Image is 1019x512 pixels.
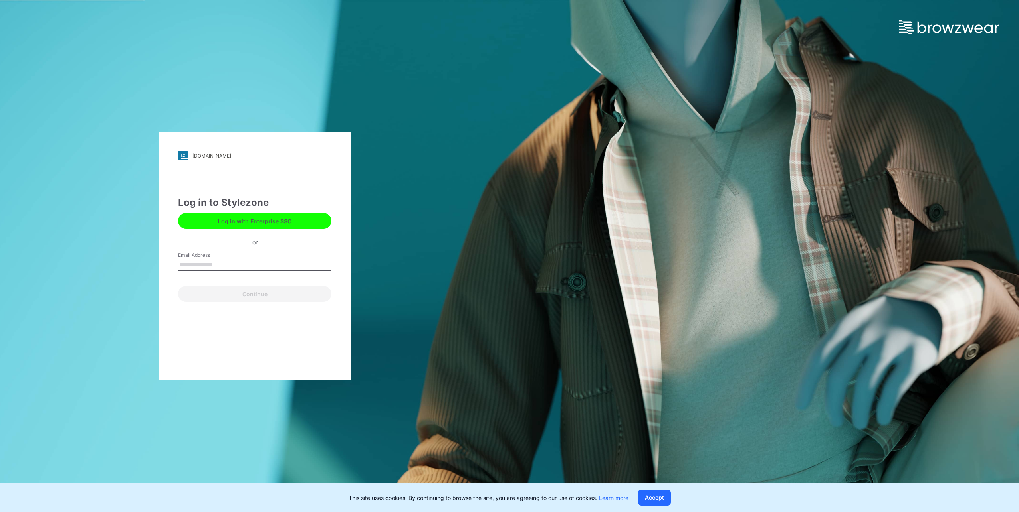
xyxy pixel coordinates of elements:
img: svg+xml;base64,PHN2ZyB3aWR0aD0iMjgiIGhlaWdodD0iMjgiIHZpZXdCb3g9IjAgMCAyOCAyOCIgZmlsbD0ibm9uZSIgeG... [178,151,188,160]
label: Email Address [178,252,234,259]
a: Learn more [599,494,628,501]
div: [DOMAIN_NAME] [192,153,231,159]
button: Log in with Enterprise SSO [178,213,331,229]
button: Accept [638,490,671,506]
div: or [246,238,264,246]
p: This site uses cookies. By continuing to browse the site, you are agreeing to our use of cookies. [349,494,628,502]
div: Log in to Stylezone [178,195,331,210]
img: browzwear-logo.73288ffb.svg [899,20,999,34]
a: [DOMAIN_NAME] [178,151,331,160]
